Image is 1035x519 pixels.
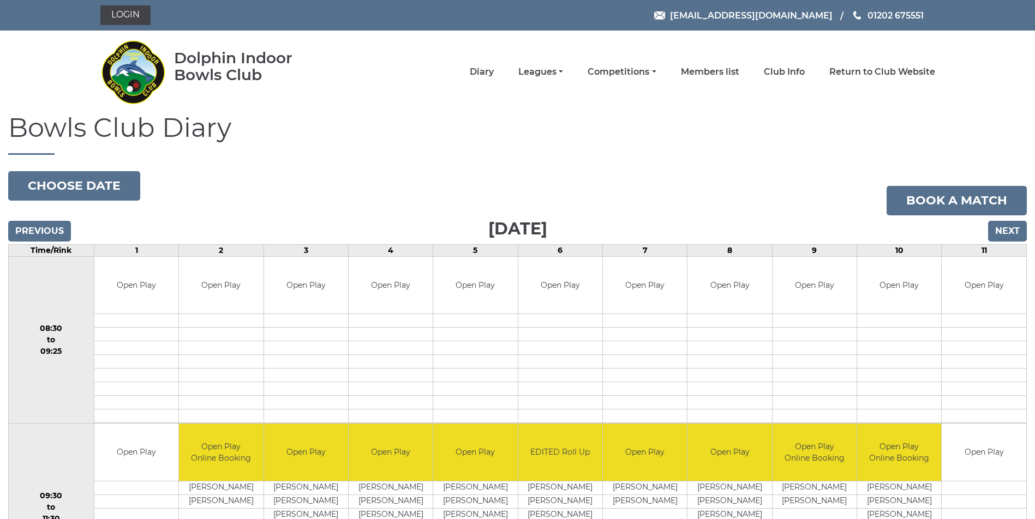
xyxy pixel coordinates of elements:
a: Club Info [764,66,805,78]
a: Diary [470,66,494,78]
a: Leagues [518,66,563,78]
td: [PERSON_NAME] [687,481,771,494]
td: Open Play [518,257,602,314]
div: Dolphin Indoor Bowls Club [174,50,327,83]
td: [PERSON_NAME] [179,494,263,508]
td: Open Play Online Booking [773,424,857,481]
img: Phone us [853,11,861,20]
td: Open Play [433,424,517,481]
td: 08:30 to 09:25 [9,256,94,424]
td: Open Play [94,257,178,314]
td: [PERSON_NAME] [603,481,687,494]
td: Open Play [94,424,178,481]
a: Return to Club Website [829,66,935,78]
span: [EMAIL_ADDRESS][DOMAIN_NAME] [670,10,833,20]
span: 01202 675551 [868,10,924,20]
td: 4 [348,244,433,256]
td: [PERSON_NAME] [349,494,433,508]
td: [PERSON_NAME] [687,494,771,508]
td: [PERSON_NAME] [264,481,348,494]
td: 10 [857,244,942,256]
a: Phone us 01202 675551 [852,9,924,22]
td: 11 [942,244,1027,256]
img: Email [654,11,665,20]
td: [PERSON_NAME] [518,494,602,508]
td: Open Play [687,424,771,481]
input: Next [988,221,1027,242]
td: Open Play [433,257,517,314]
td: Time/Rink [9,244,94,256]
td: [PERSON_NAME] [264,494,348,508]
td: Open Play [942,257,1026,314]
td: Open Play [773,257,857,314]
td: Open Play [857,257,941,314]
td: Open Play [349,424,433,481]
td: EDITED Roll Up [518,424,602,481]
td: 2 [179,244,264,256]
td: Open Play [264,257,348,314]
a: Members list [681,66,739,78]
input: Previous [8,221,71,242]
button: Choose date [8,171,140,201]
h1: Bowls Club Diary [8,113,1027,155]
td: [PERSON_NAME] [773,494,857,508]
td: 6 [518,244,602,256]
td: [PERSON_NAME] [857,494,941,508]
td: 7 [603,244,687,256]
img: Dolphin Indoor Bowls Club [100,34,166,110]
td: Open Play [349,257,433,314]
td: 8 [687,244,772,256]
td: 1 [94,244,178,256]
td: Open Play [264,424,348,481]
a: Book a match [887,186,1027,215]
td: [PERSON_NAME] [773,481,857,494]
td: Open Play [603,257,687,314]
td: Open Play [179,257,263,314]
a: Login [100,5,151,25]
td: Open Play [687,257,771,314]
td: Open Play Online Booking [179,424,263,481]
td: [PERSON_NAME] [349,481,433,494]
td: [PERSON_NAME] [518,481,602,494]
td: 3 [264,244,348,256]
td: Open Play [603,424,687,481]
td: [PERSON_NAME] [433,481,517,494]
td: [PERSON_NAME] [433,494,517,508]
td: [PERSON_NAME] [179,481,263,494]
td: 5 [433,244,518,256]
td: 9 [772,244,857,256]
a: Email [EMAIL_ADDRESS][DOMAIN_NAME] [654,9,833,22]
td: [PERSON_NAME] [603,494,687,508]
td: Open Play [942,424,1026,481]
td: Open Play Online Booking [857,424,941,481]
td: [PERSON_NAME] [857,481,941,494]
a: Competitions [588,66,656,78]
